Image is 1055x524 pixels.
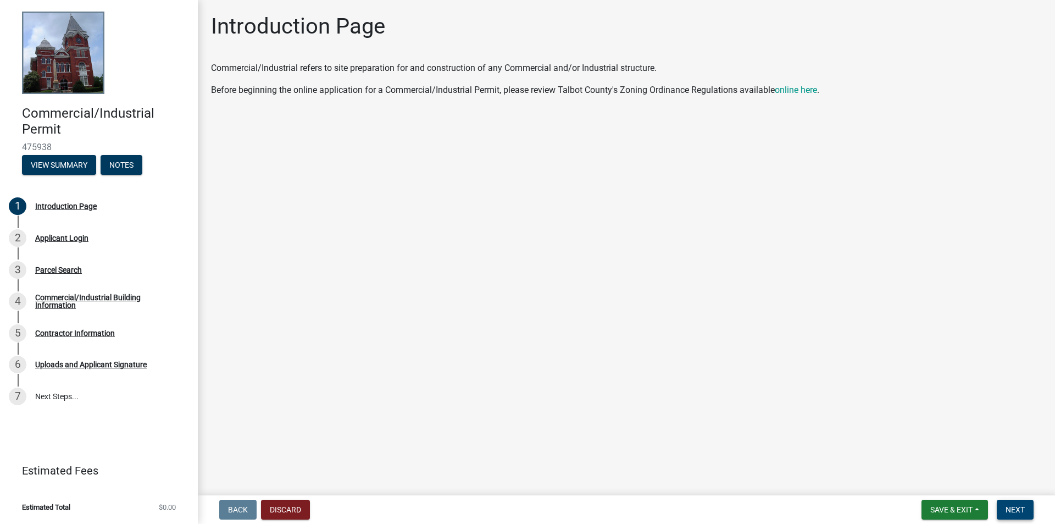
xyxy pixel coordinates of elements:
div: 4 [9,293,26,310]
span: Back [228,505,248,514]
div: 3 [9,261,26,279]
h1: Introduction Page [211,13,385,40]
button: Save & Exit [921,500,988,520]
div: 2 [9,229,26,247]
button: Next [997,500,1034,520]
button: Discard [261,500,310,520]
span: Next [1006,505,1025,514]
button: Back [219,500,257,520]
span: Save & Exit [930,505,973,514]
h4: Commercial/Industrial Permit [22,106,189,137]
wm-modal-confirm: Notes [101,161,142,170]
span: $0.00 [159,504,176,511]
div: Parcel Search [35,266,82,274]
div: 6 [9,356,26,373]
div: 7 [9,388,26,405]
p: Commercial/Industrial refers to site preparation for and construction of any Commercial and/or In... [211,62,1042,75]
div: 1 [9,197,26,215]
div: 5 [9,324,26,342]
div: Contractor Information [35,329,115,337]
div: Introduction Page [35,202,97,210]
img: Talbot County, Georgia [22,12,104,94]
div: Uploads and Applicant Signature [35,361,147,368]
a: Estimated Fees [9,460,180,482]
button: Notes [101,155,142,175]
span: 475938 [22,142,176,152]
div: Commercial/Industrial Building Information [35,294,180,309]
button: View Summary [22,155,96,175]
a: online here [775,85,817,95]
p: Before beginning the online application for a Commercial/Industrial Permit, please review Talbot ... [211,84,1042,97]
div: Applicant Login [35,234,88,242]
span: Estimated Total [22,504,70,511]
wm-modal-confirm: Summary [22,161,96,170]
